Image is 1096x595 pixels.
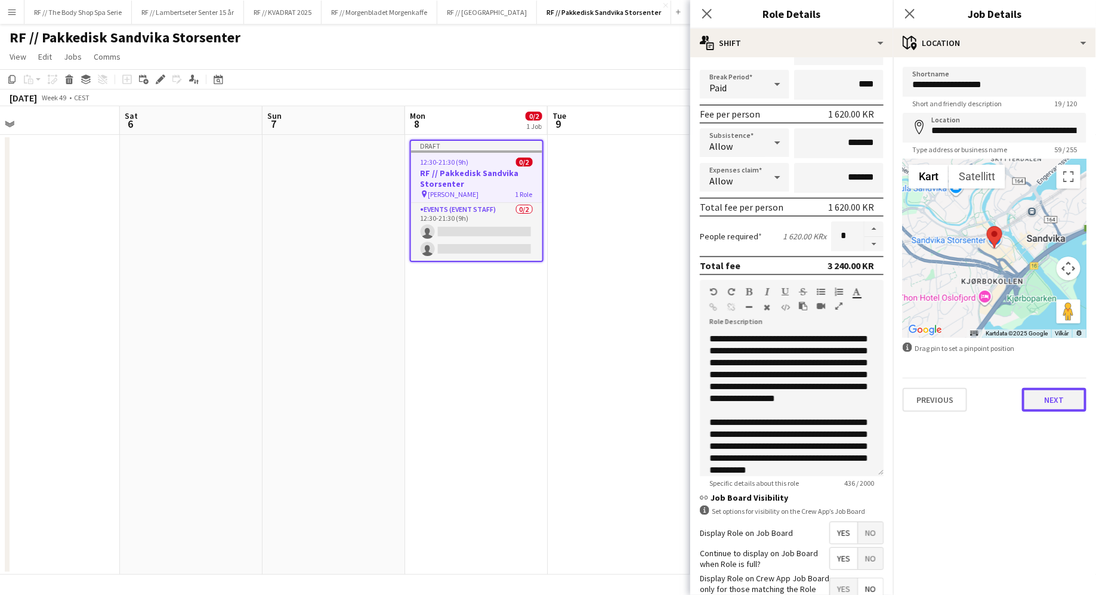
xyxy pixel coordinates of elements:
[552,110,566,121] span: Tue
[244,1,322,24] button: RF // KVADRAT 2025
[39,93,69,102] span: Week 49
[986,330,1048,337] span: Kartdata ©2025 Google
[709,175,733,187] span: Allow
[858,522,883,544] span: No
[865,221,884,237] button: Increase
[903,99,1011,108] span: Short and friendly description
[437,1,537,24] button: RF // [GEOGRAPHIC_DATA]
[1045,145,1086,154] span: 59 / 255
[526,122,542,131] div: 1 Job
[700,108,760,120] div: Fee per person
[690,6,893,21] h3: Role Details
[893,29,1096,57] div: Location
[132,1,244,24] button: RF // Lambertseter Senter 15 år
[516,158,533,167] span: 0/2
[410,140,544,262] app-job-card: Draft12:30-21:30 (9h)0/2RF // Pakkedisk Sandvika Storsenter [PERSON_NAME]1 RoleEvents (Event Staf...
[828,108,874,120] div: 1 620.00 KR
[835,301,843,311] button: Fullscreen
[123,117,138,131] span: 6
[1045,99,1086,108] span: 19 / 120
[94,51,121,62] span: Comms
[526,112,542,121] span: 0/2
[709,82,727,94] span: Paid
[700,548,829,569] label: Continue to display on Job Board when Role is full?
[727,287,736,297] button: Redo
[853,287,861,297] button: Text Color
[59,49,87,64] a: Jobs
[10,29,240,47] h1: RF // Pakkedisk Sandvika Storsenter
[1076,330,1083,337] a: Rapportér til Google om feil i veikartet eller bildene
[700,528,793,538] label: Display Role on Job Board
[799,287,807,297] button: Strikethrough
[5,49,31,64] a: View
[799,301,807,311] button: Paste as plain text
[125,110,138,121] span: Sat
[903,343,1086,354] div: Drag pin to set a pinpoint position
[817,287,825,297] button: Unordered List
[74,93,89,102] div: CEST
[408,117,425,131] span: 8
[858,548,883,569] span: No
[970,329,978,338] button: Hurtigtaster
[690,29,893,57] div: Shift
[906,322,945,338] a: Åpne dette området i Google Maps (et nytt vindu åpnes)
[903,388,967,412] button: Previous
[265,117,282,131] span: 7
[428,190,479,199] span: [PERSON_NAME]
[828,260,874,272] div: 3 240.00 KR
[1022,388,1086,412] button: Next
[700,492,884,503] h3: Job Board Visibility
[410,110,425,121] span: Mon
[906,322,945,338] img: Google
[24,1,132,24] button: RF // The Body Shop Spa Serie
[1057,165,1080,189] button: Slå fullskjermvisning av eller på
[835,479,884,488] span: 436 / 2000
[828,201,874,213] div: 1 620.00 KR
[903,145,1017,154] span: Type address or business name
[411,203,542,261] app-card-role: Events (Event Staff)0/212:30-21:30 (9h)
[700,479,808,488] span: Specific details about this role
[1057,257,1080,280] button: Kontroller for kamera på kartet
[38,51,52,62] span: Edit
[515,190,533,199] span: 1 Role
[89,49,125,64] a: Comms
[1057,300,1080,323] button: Dra Klypemannen på kartet for å åpne Street View
[835,287,843,297] button: Ordered List
[745,303,754,312] button: Horizontal Line
[709,140,733,152] span: Allow
[763,303,771,312] button: Clear Formatting
[421,158,469,167] span: 12:30-21:30 (9h)
[830,522,857,544] span: Yes
[709,287,718,297] button: Undo
[817,301,825,311] button: Insert video
[267,110,282,121] span: Sun
[10,92,37,104] div: [DATE]
[781,287,789,297] button: Underline
[64,51,82,62] span: Jobs
[909,165,949,189] button: Vis gatekart
[783,231,826,242] div: 1 620.00 KR x
[322,1,437,24] button: RF // Morgenbladet Morgenkaffe
[537,1,671,24] button: RF // Pakkedisk Sandvika Storsenter
[745,287,754,297] button: Bold
[700,231,762,242] label: People required
[781,303,789,312] button: HTML Code
[700,201,783,213] div: Total fee per person
[865,237,884,252] button: Decrease
[700,505,884,517] div: Set options for visibility on the Crew App’s Job Board
[830,548,857,569] span: Yes
[949,165,1005,189] button: Vis satellittbilder
[10,51,26,62] span: View
[893,6,1096,21] h3: Job Details
[33,49,57,64] a: Edit
[551,117,566,131] span: 9
[763,287,771,297] button: Italic
[1055,330,1069,337] a: Vilkår (åpnes i en ny fane)
[700,260,740,272] div: Total fee
[411,168,542,189] h3: RF // Pakkedisk Sandvika Storsenter
[411,141,542,150] div: Draft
